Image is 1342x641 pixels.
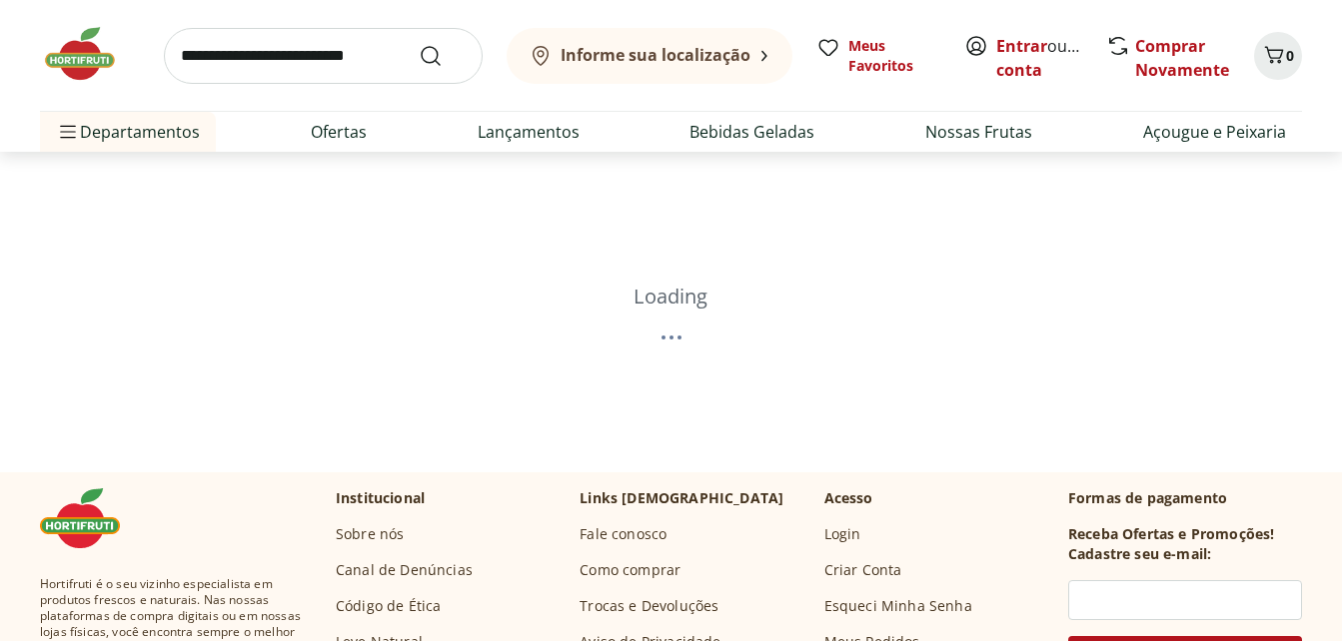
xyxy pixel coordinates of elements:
a: Login [824,524,861,544]
span: 0 [1286,46,1294,65]
a: Bebidas Geladas [689,120,814,144]
a: Lançamentos [478,120,580,144]
button: Carrinho [1254,32,1302,80]
a: Criar Conta [824,560,902,580]
a: Comprar Novamente [1135,35,1229,81]
a: Ofertas [311,120,367,144]
p: Acesso [824,488,873,508]
a: Canal de Denúncias [336,560,473,580]
img: Hortifruti [40,24,140,84]
p: Institucional [336,488,425,508]
a: Entrar [996,35,1047,57]
span: ou [996,34,1085,82]
input: search [164,28,483,84]
span: Meus Favoritos [848,36,940,76]
p: Links [DEMOGRAPHIC_DATA] [580,488,783,508]
a: Código de Ética [336,596,441,616]
button: Submit Search [419,44,467,68]
a: Meus Favoritos [816,36,940,76]
a: Sobre nós [336,524,404,544]
h3: Receba Ofertas e Promoções! [1068,524,1274,544]
a: Como comprar [580,560,680,580]
a: Trocas e Devoluções [580,596,718,616]
a: Fale conosco [580,524,667,544]
a: Nossas Frutas [925,120,1032,144]
p: Formas de pagamento [1068,488,1302,508]
a: Criar conta [996,35,1106,81]
span: Departamentos [56,108,200,156]
h3: Cadastre seu e-mail: [1068,544,1211,564]
a: Esqueci Minha Senha [824,596,972,616]
button: Menu [56,108,80,156]
p: Loading [634,285,707,308]
button: Informe sua localização [507,28,792,84]
a: Açougue e Peixaria [1143,120,1286,144]
b: Informe sua localização [561,44,750,66]
img: Hortifruti [40,488,140,548]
